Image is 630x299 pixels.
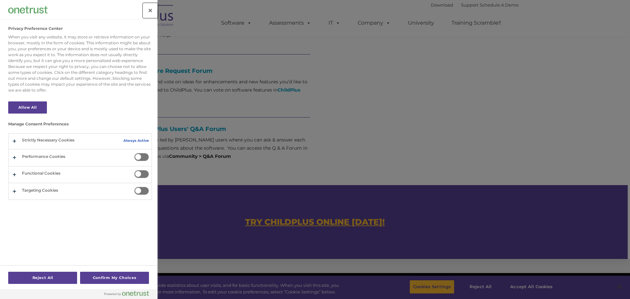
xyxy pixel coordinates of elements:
button: Close [143,3,157,18]
a: Powered by OneTrust Opens in a new Tab [104,291,154,299]
h3: Manage Consent Preferences [8,122,152,130]
div: When you visit any website, it may store or retrieve information on your browser, mostly in the f... [8,34,152,93]
button: Confirm My Choices [80,272,149,284]
img: Powered by OneTrust Opens in a new Tab [104,291,149,296]
button: Reject All [8,272,77,284]
button: Allow All [8,101,47,114]
div: Company Logo [8,3,48,16]
h2: Privacy Preference Center [8,26,63,31]
img: Company Logo [8,6,48,13]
